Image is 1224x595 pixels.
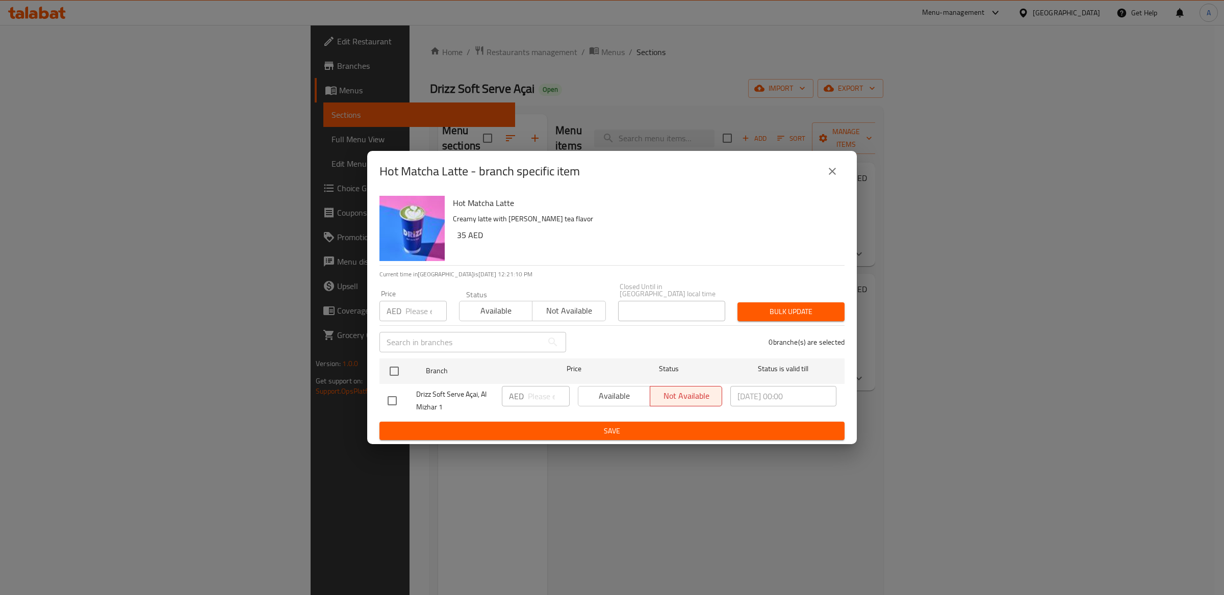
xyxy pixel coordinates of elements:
[509,390,524,402] p: AED
[457,228,836,242] h6: 35 AED
[379,422,845,441] button: Save
[426,365,532,377] span: Branch
[540,363,608,375] span: Price
[453,213,836,225] p: Creamy latte with [PERSON_NAME] tea flavor
[405,301,447,321] input: Please enter price
[528,386,570,406] input: Please enter price
[769,337,845,347] p: 0 branche(s) are selected
[459,301,532,321] button: Available
[532,301,605,321] button: Not available
[464,303,528,318] span: Available
[616,363,722,375] span: Status
[379,270,845,279] p: Current time in [GEOGRAPHIC_DATA] is [DATE] 12:21:10 PM
[537,303,601,318] span: Not available
[416,388,494,413] span: Drizz Soft Serve Açai, Al Mizhar 1
[737,302,845,321] button: Bulk update
[387,305,401,317] p: AED
[746,305,836,318] span: Bulk update
[730,363,836,375] span: Status is valid till
[453,196,836,210] h6: Hot Matcha Latte
[820,159,845,184] button: close
[379,163,580,179] h2: Hot Matcha Latte - branch specific item
[379,196,445,261] img: Hot Matcha Latte
[379,332,543,352] input: Search in branches
[388,425,836,437] span: Save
